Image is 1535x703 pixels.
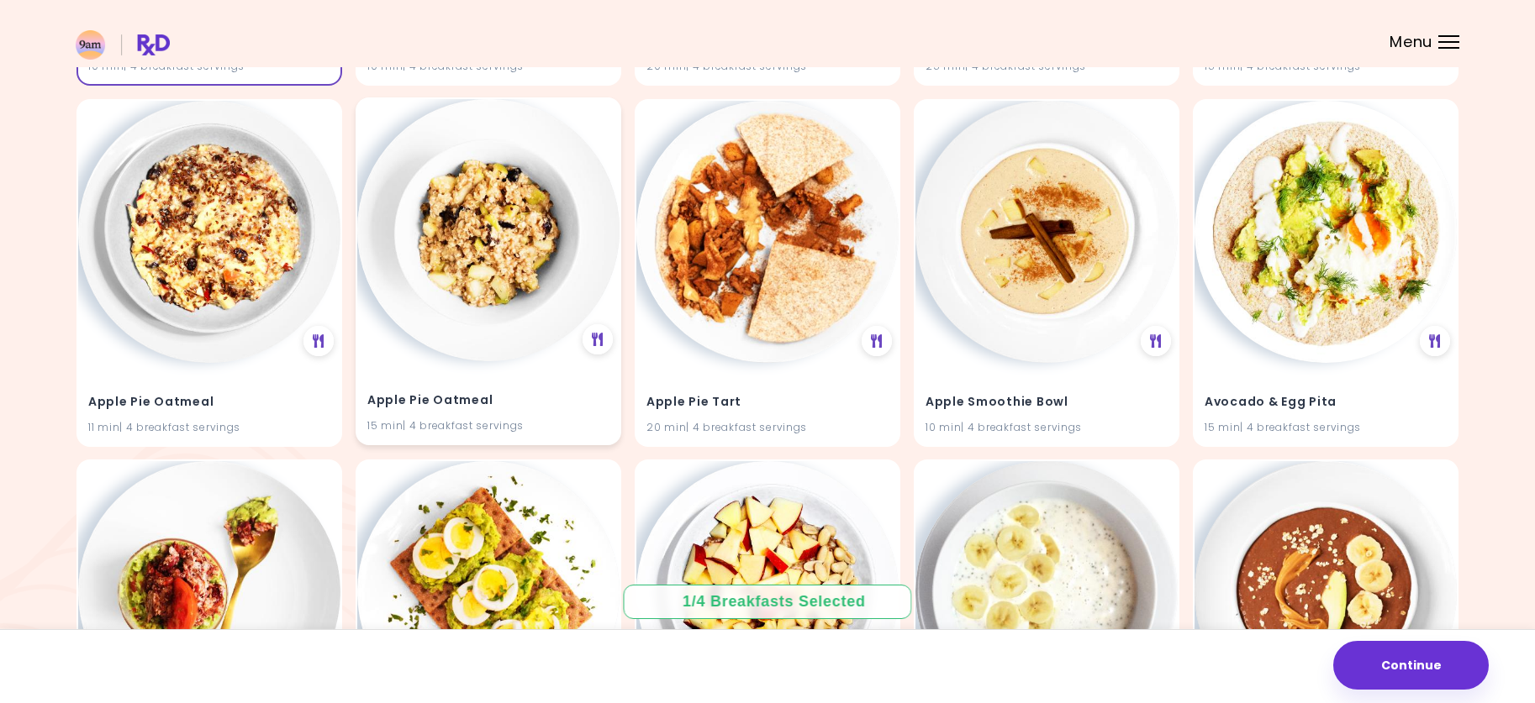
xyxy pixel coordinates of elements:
[1420,326,1450,356] div: See Meal Plan
[926,418,1168,434] div: 10 min | 4 breakfast servings
[1205,388,1447,415] h4: Avocado & Egg Pita
[88,388,330,415] h4: Apple Pie Oatmeal
[88,57,330,73] div: 10 min | 4 breakfast servings
[367,57,609,73] div: 10 min | 4 breakfast servings
[583,324,613,354] div: See Meal Plan
[1205,418,1447,434] div: 15 min | 4 breakfast servings
[88,418,330,434] div: 11 min | 4 breakfast servings
[646,418,889,434] div: 20 min | 4 breakfast servings
[862,326,892,356] div: See Meal Plan
[683,591,852,612] div: 1 / 4 Breakfasts Selected
[926,57,1168,73] div: 25 min | 4 breakfast servings
[303,326,334,356] div: See Meal Plan
[1141,326,1171,356] div: See Meal Plan
[76,30,170,60] img: RxDiet
[646,57,889,73] div: 20 min | 4 breakfast servings
[367,417,609,433] div: 15 min | 4 breakfast servings
[1333,641,1489,690] button: Continue
[1205,57,1447,73] div: 15 min | 4 breakfast servings
[367,386,609,413] h4: Apple Pie Oatmeal
[1390,34,1432,50] span: Menu
[646,388,889,415] h4: Apple Pie Tart
[926,388,1168,415] h4: Apple Smoothie Bowl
